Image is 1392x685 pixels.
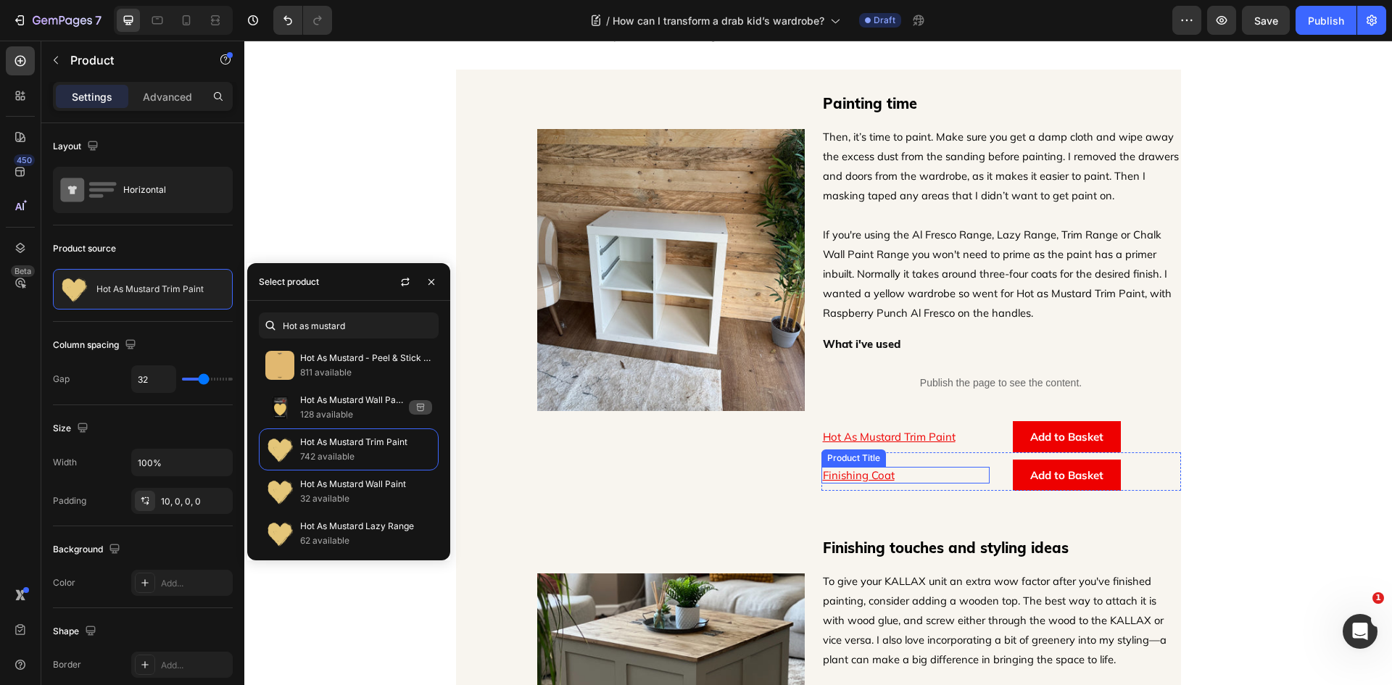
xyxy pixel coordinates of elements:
[577,497,937,518] h2: Finishing touches and styling ideas
[768,381,877,412] button: Add to Basket
[161,577,229,590] div: Add...
[577,426,745,444] a: Finishing Coat
[577,388,745,405] a: Hot As Mustard Trim Paint
[1254,14,1278,27] span: Save
[53,658,81,671] div: Border
[768,419,877,450] button: Add to Basket
[1242,6,1290,35] button: Save
[6,6,108,35] button: 7
[874,14,895,27] span: Draft
[265,435,294,464] img: collections
[14,154,35,166] div: 450
[577,335,937,350] p: Publish the page to see the content.
[786,425,859,444] div: Add to Basket
[95,12,101,29] p: 7
[123,173,212,207] div: Horizontal
[132,449,232,476] input: Auto
[59,275,88,304] img: product feature img
[580,411,639,424] div: Product Title
[577,52,937,74] h2: Rich Text Editor. Editing area: main
[259,312,439,339] input: Search in Settings & Advanced
[1343,614,1377,649] iframe: Intercom live chat
[606,13,610,28] span: /
[293,533,560,678] img: gempages_550029493247411397-f5049b46-9a7d-46d4-a2d2-9c43811812f4.jpg
[300,477,432,491] p: Hot As Mustard Wall Paint
[577,85,937,283] div: Rich Text Editor. Editing area: main
[579,296,935,311] p: What i've used
[579,54,935,72] p: Painting time
[613,13,824,28] span: How can I transform a drab kid’s wardrobe?
[300,365,432,380] p: 811 available
[53,137,101,157] div: Layout
[300,435,432,449] p: Hot As Mustard Trim Paint
[300,519,432,534] p: Hot As Mustard Lazy Range
[132,366,175,392] input: Auto
[300,351,432,365] p: Hot As Mustard - Peel & Stick Paint Sample
[53,242,116,255] div: Product source
[53,540,123,560] div: Background
[1372,592,1384,604] span: 1
[161,495,229,508] div: 10, 0, 0, 0
[72,89,112,104] p: Settings
[579,89,935,162] span: Then, it’s time to paint. Make sure you get a damp cloth and wipe away the excess dust from the s...
[579,534,922,626] span: To give your KALLAX unit an extra wow factor after you've finished painting, consider adding a wo...
[577,295,937,312] h2: Rich Text Editor. Editing area: main
[265,519,294,548] img: collections
[11,265,35,277] div: Beta
[244,41,1392,685] iframe: Design area
[300,534,432,548] p: 62 available
[1308,13,1344,28] div: Publish
[300,491,432,506] p: 32 available
[293,88,560,370] img: gempages_550029493247411397-38db4a56-aaf4-48d2-8d56-f67afc0a28c8.jpg
[53,622,99,642] div: Shape
[53,494,86,507] div: Padding
[53,576,75,589] div: Color
[300,393,403,407] p: Hot As Mustard Wall Paint Sample
[273,6,332,35] div: Undo/Redo
[786,386,859,406] div: Add to Basket
[265,351,294,380] img: collections
[300,407,403,422] p: 128 available
[96,284,204,294] p: Hot As Mustard Trim Paint
[53,456,77,469] div: Width
[143,89,192,104] p: Advanced
[53,419,91,439] div: Size
[70,51,194,69] p: Product
[265,477,294,506] img: collections
[300,449,432,464] p: 742 available
[259,275,319,288] div: Select product
[53,336,139,355] div: Column spacing
[53,373,70,386] div: Gap
[265,393,294,422] img: collections
[579,187,927,279] span: If you're using the Al Fresco Range, Lazy Range, Trim Range or Chalk Wall Paint Range you won't n...
[1296,6,1356,35] button: Publish
[161,659,229,672] div: Add...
